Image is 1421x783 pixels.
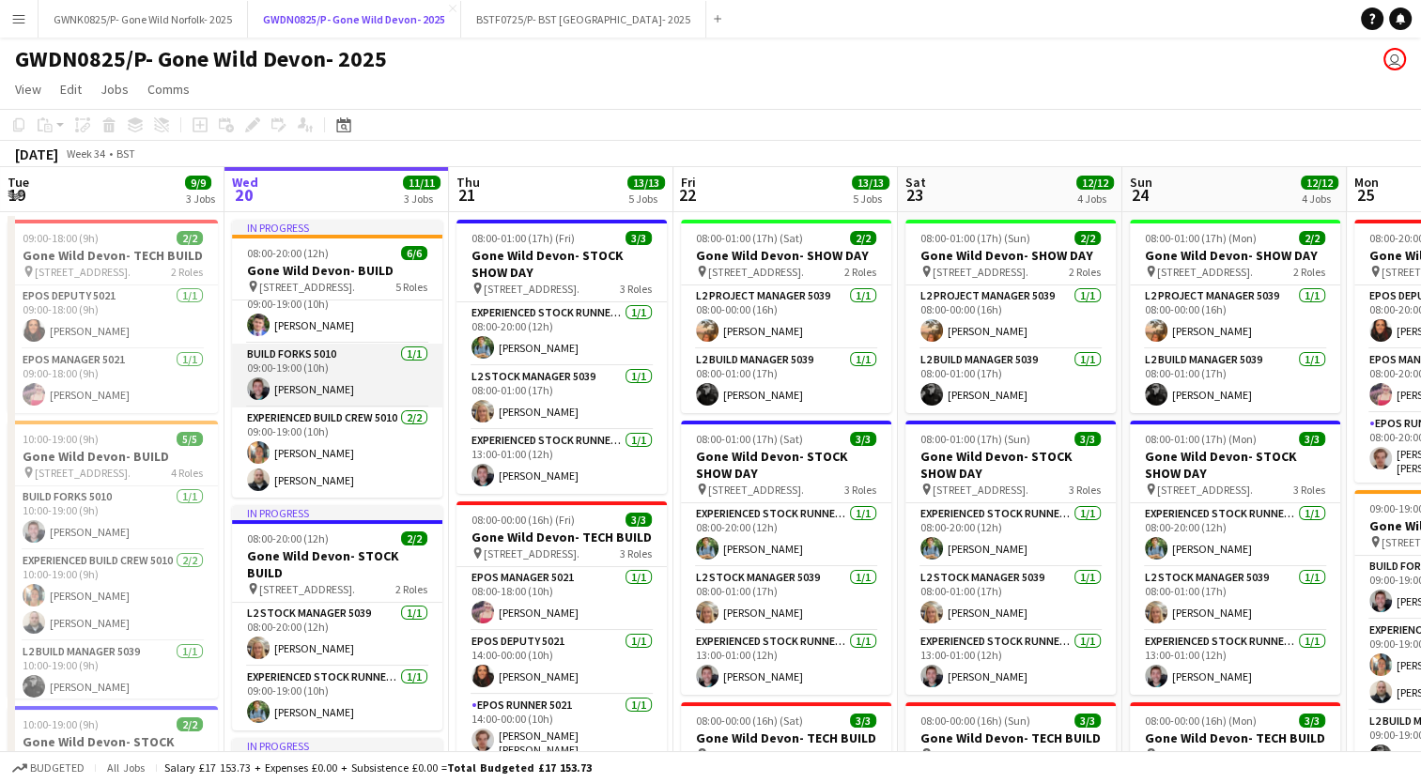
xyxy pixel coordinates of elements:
span: 08:00-00:00 (16h) (Fri) [471,513,575,527]
span: 3 Roles [1293,483,1325,497]
span: 5 Roles [395,280,427,294]
span: 3/3 [626,231,652,245]
div: 3 Jobs [404,192,440,206]
span: Sat [905,174,926,191]
div: 4 Jobs [1077,192,1113,206]
span: 08:00-01:00 (17h) (Mon) [1145,432,1257,446]
span: 2 Roles [844,265,876,279]
h3: Gone Wild Devon- BUILD [232,262,442,279]
span: 25 [1351,184,1379,206]
span: 09:00-18:00 (9h) [23,231,99,245]
span: 19 [5,184,29,206]
span: [STREET_ADDRESS]. [484,282,579,296]
span: Budgeted [30,761,85,775]
div: Salary £17 153.73 + Expenses £0.00 + Subsistence £0.00 = [164,760,592,775]
h3: Gone Wild Devon- TECH BUILD [905,729,1116,746]
span: [STREET_ADDRESS]. [1157,747,1253,761]
div: In progress [232,738,442,753]
div: 08:00-01:00 (17h) (Sat)2/2Gone Wild Devon- SHOW DAY [STREET_ADDRESS].2 RolesL2 Project Manager 50... [681,220,891,413]
span: 08:00-01:00 (17h) (Sat) [696,432,803,446]
app-card-role: L2 Project Manager 50391/108:00-00:00 (16h)[PERSON_NAME] [681,285,891,349]
app-card-role: L2 Build Manager 50391/108:00-01:00 (17h)[PERSON_NAME] [681,349,891,413]
app-card-role: L2 Build Manager 50391/108:00-01:00 (17h)[PERSON_NAME] [905,349,1116,413]
span: Mon [1354,174,1379,191]
app-job-card: 09:00-18:00 (9h)2/2Gone Wild Devon- TECH BUILD [STREET_ADDRESS].2 RolesEPOS Deputy 50211/109:00-1... [8,220,218,413]
div: BST [116,146,135,161]
span: [STREET_ADDRESS]. [708,265,804,279]
app-card-role: Experienced Build Crew 50102/210:00-19:00 (9h)[PERSON_NAME][PERSON_NAME] [8,550,218,641]
app-card-role: Experienced Stock Runner 50121/113:00-01:00 (12h)[PERSON_NAME] [905,631,1116,695]
app-job-card: In progress08:00-20:00 (12h)6/6Gone Wild Devon- BUILD [STREET_ADDRESS].5 RolesL2 Project Manager ... [232,220,442,498]
h3: Gone Wild Devon- STOCK SHOW DAY [456,247,667,281]
span: Thu [456,174,480,191]
button: Budgeted [9,758,87,778]
app-card-role: Build Forks 50101/110:00-19:00 (9h)[PERSON_NAME] [8,486,218,550]
app-job-card: 08:00-01:00 (17h) (Fri)3/3Gone Wild Devon- STOCK SHOW DAY [STREET_ADDRESS].3 RolesExperienced Sto... [456,220,667,494]
span: 2/2 [1074,231,1101,245]
app-job-card: 08:00-01:00 (17h) (Sun)2/2Gone Wild Devon- SHOW DAY [STREET_ADDRESS].2 RolesL2 Project Manager 50... [905,220,1116,413]
app-card-role: L2 Project Manager 50391/108:00-00:00 (16h)[PERSON_NAME] [1130,285,1340,349]
span: Fri [681,174,696,191]
app-job-card: 08:00-01:00 (17h) (Sun)3/3Gone Wild Devon- STOCK SHOW DAY [STREET_ADDRESS].3 RolesExperienced Sto... [905,421,1116,695]
span: 2/2 [401,531,427,545]
span: 3 Roles [844,483,876,497]
span: 9/9 [185,176,211,190]
span: 2 Roles [395,582,427,596]
span: 3/3 [1299,432,1325,446]
span: 08:00-00:00 (16h) (Sun) [920,714,1030,728]
h3: Gone Wild Devon- SHOW DAY [681,247,891,264]
app-card-role: Experienced Stock Runner 50121/108:00-20:00 (12h)[PERSON_NAME] [905,503,1116,567]
span: 2/2 [177,717,203,731]
app-job-card: 08:00-01:00 (17h) (Sat)3/3Gone Wild Devon- STOCK SHOW DAY [STREET_ADDRESS].3 RolesExperienced Sto... [681,421,891,695]
app-card-role: Experienced Stock Runner 50121/113:00-01:00 (12h)[PERSON_NAME] [681,631,891,695]
span: 3/3 [850,714,876,728]
div: In progress [232,505,442,520]
app-job-card: In progress08:00-20:00 (12h)2/2Gone Wild Devon- STOCK BUILD [STREET_ADDRESS].2 RolesL2 Stock Mana... [232,505,442,730]
span: 08:00-00:00 (16h) (Mon) [1145,714,1257,728]
span: 2/2 [177,231,203,245]
div: 08:00-00:00 (16h) (Fri)3/3Gone Wild Devon- TECH BUILD [STREET_ADDRESS].3 RolesEPOS Manager 50211/... [456,501,667,764]
button: BSTF0725/P- BST [GEOGRAPHIC_DATA]- 2025 [461,1,706,38]
span: [STREET_ADDRESS]. [484,546,579,560]
app-job-card: 10:00-19:00 (9h)5/5Gone Wild Devon- BUILD [STREET_ADDRESS].4 RolesBuild Forks 50101/110:00-19:00 ... [8,421,218,699]
h3: Gone Wild Devon- TECH BUILD [456,529,667,545]
app-card-role: L2 Stock Manager 50391/108:00-01:00 (17h)[PERSON_NAME] [905,567,1116,631]
span: Tue [8,174,29,191]
span: 3/3 [1074,714,1101,728]
app-card-role: L2 Stock Manager 50391/108:00-01:00 (17h)[PERSON_NAME] [681,567,891,631]
h1: GWDN0825/P- Gone Wild Devon- 2025 [15,45,387,73]
app-job-card: 08:00-01:00 (17h) (Mon)2/2Gone Wild Devon- SHOW DAY [STREET_ADDRESS].2 RolesL2 Project Manager 50... [1130,220,1340,413]
span: 10:00-19:00 (9h) [23,432,99,446]
h3: Gone Wild Devon- SHOW DAY [905,247,1116,264]
h3: Gone Wild Devon- STOCK SHOW DAY [1130,448,1340,482]
div: [DATE] [15,145,58,163]
span: All jobs [103,760,148,775]
a: Comms [140,77,197,101]
span: 3/3 [1299,714,1325,728]
span: [STREET_ADDRESS]. [259,582,355,596]
span: 2 Roles [1293,265,1325,279]
h3: Gone Wild Devon- TECH BUILD [8,247,218,264]
span: 2/2 [850,231,876,245]
span: 3/3 [626,513,652,527]
span: 3 Roles [620,282,652,296]
span: 20 [229,184,258,206]
span: 10:00-19:00 (9h) [23,717,99,731]
div: In progress [232,220,442,235]
app-card-role: EPOS Runner 50211/114:00-00:00 (10h)[PERSON_NAME] [PERSON_NAME] [456,695,667,764]
span: [STREET_ADDRESS]. [35,265,131,279]
span: 3 Roles [1069,747,1101,761]
h3: Gone Wild Devon- STOCK SHOW DAY [905,448,1116,482]
span: 08:00-00:00 (16h) (Sat) [696,714,803,728]
span: Comms [147,81,190,98]
app-card-role: Build Crew 50101/109:00-19:00 (10h)[PERSON_NAME] [232,280,442,344]
div: 3 Jobs [186,192,215,206]
app-card-role: L2 Project Manager 50391/108:00-00:00 (16h)[PERSON_NAME] [905,285,1116,349]
span: 21 [454,184,480,206]
div: 5 Jobs [628,192,664,206]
